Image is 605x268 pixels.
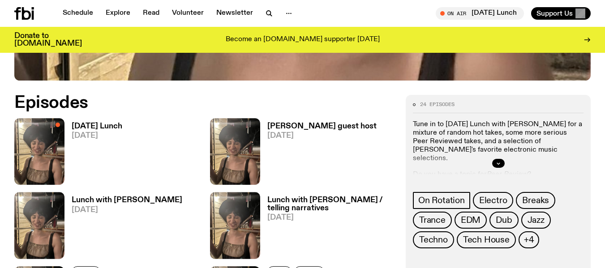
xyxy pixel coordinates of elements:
span: 24 episodes [420,102,455,107]
a: [PERSON_NAME] guest host[DATE] [260,123,377,185]
a: Breaks [516,192,555,209]
span: Dub [496,215,512,225]
span: +4 [524,235,534,245]
h3: Donate to [DOMAIN_NAME] [14,32,82,47]
a: Volunteer [167,7,209,20]
a: Electro [473,192,514,209]
a: EDM [455,212,487,229]
span: [DATE] [267,132,377,140]
a: Explore [100,7,136,20]
a: Techno [413,231,454,248]
span: Jazz [528,215,545,225]
h3: Lunch with [PERSON_NAME] [72,196,182,204]
p: Become an [DOMAIN_NAME] supporter [DATE] [226,36,380,44]
a: Tech House [457,231,516,248]
span: EDM [461,215,481,225]
span: Breaks [522,196,549,205]
button: Support Us [531,7,591,20]
h3: [DATE] Lunch [72,123,122,130]
a: Trance [413,212,452,229]
h2: Episodes [14,95,395,111]
a: On Rotation [413,192,470,209]
span: [DATE] [267,214,395,221]
span: [DATE] [72,206,182,214]
a: Schedule [57,7,99,20]
h3: [PERSON_NAME] guest host [267,123,377,130]
span: Support Us [536,9,573,17]
a: Lunch with [PERSON_NAME][DATE] [64,196,182,259]
a: Dub [489,212,518,229]
span: Trance [419,215,446,225]
span: Techno [419,235,448,245]
span: On Rotation [418,196,465,205]
h3: Lunch with [PERSON_NAME] / telling narratives [267,196,395,212]
a: Jazz [521,212,551,229]
a: Read [137,7,165,20]
a: [DATE] Lunch[DATE] [64,123,122,185]
button: On Air[DATE] Lunch [436,7,524,20]
span: Tech House [463,235,510,245]
a: Newsletter [211,7,258,20]
button: +4 [519,231,540,248]
span: Electro [479,196,507,205]
span: [DATE] [72,132,122,140]
a: Lunch with [PERSON_NAME] / telling narratives[DATE] [260,196,395,259]
p: Tune in to [DATE] Lunch with [PERSON_NAME] for a mixture of random hot takes, some more serious P... [413,120,584,163]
